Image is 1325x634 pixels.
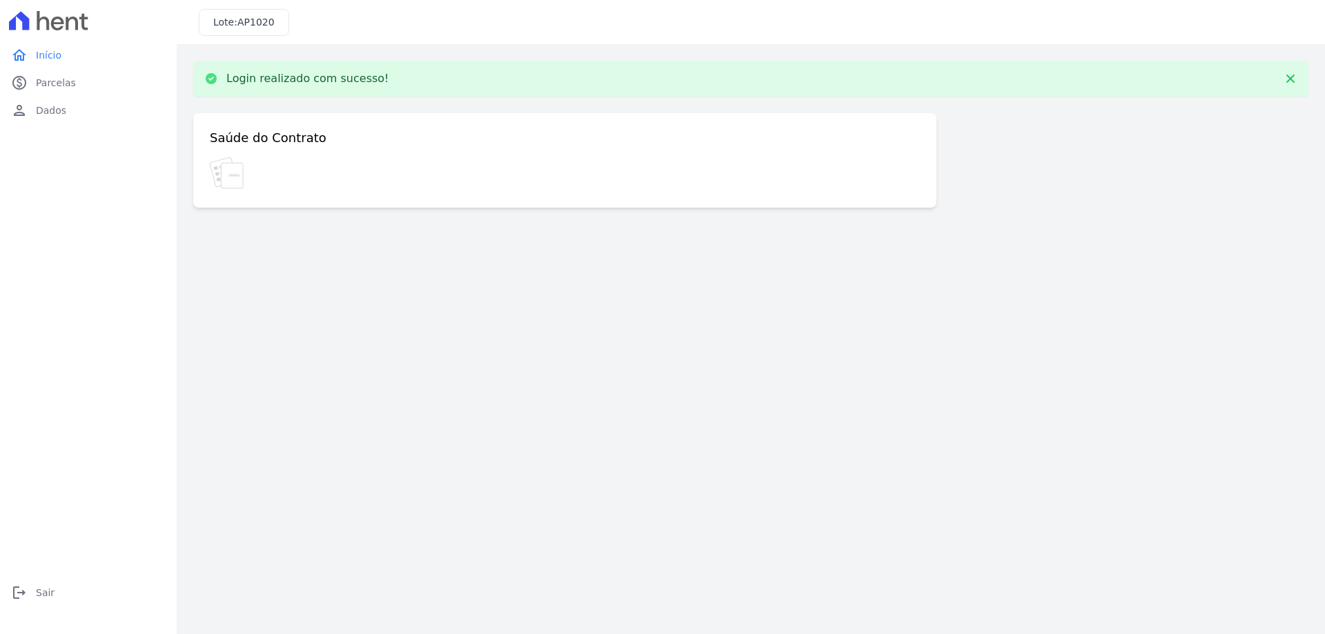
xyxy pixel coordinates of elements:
a: paidParcelas [6,69,171,97]
i: person [11,102,28,119]
span: Sair [36,586,55,600]
i: paid [11,75,28,91]
h3: Lote: [213,15,275,30]
span: AP1020 [237,17,275,28]
span: Início [36,48,61,62]
span: Dados [36,103,66,117]
a: logoutSair [6,579,171,606]
a: homeInício [6,41,171,69]
i: home [11,47,28,63]
i: logout [11,584,28,601]
p: Login realizado com sucesso! [226,72,389,86]
span: Parcelas [36,76,76,90]
h3: Saúde do Contrato [210,130,326,146]
a: personDados [6,97,171,124]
